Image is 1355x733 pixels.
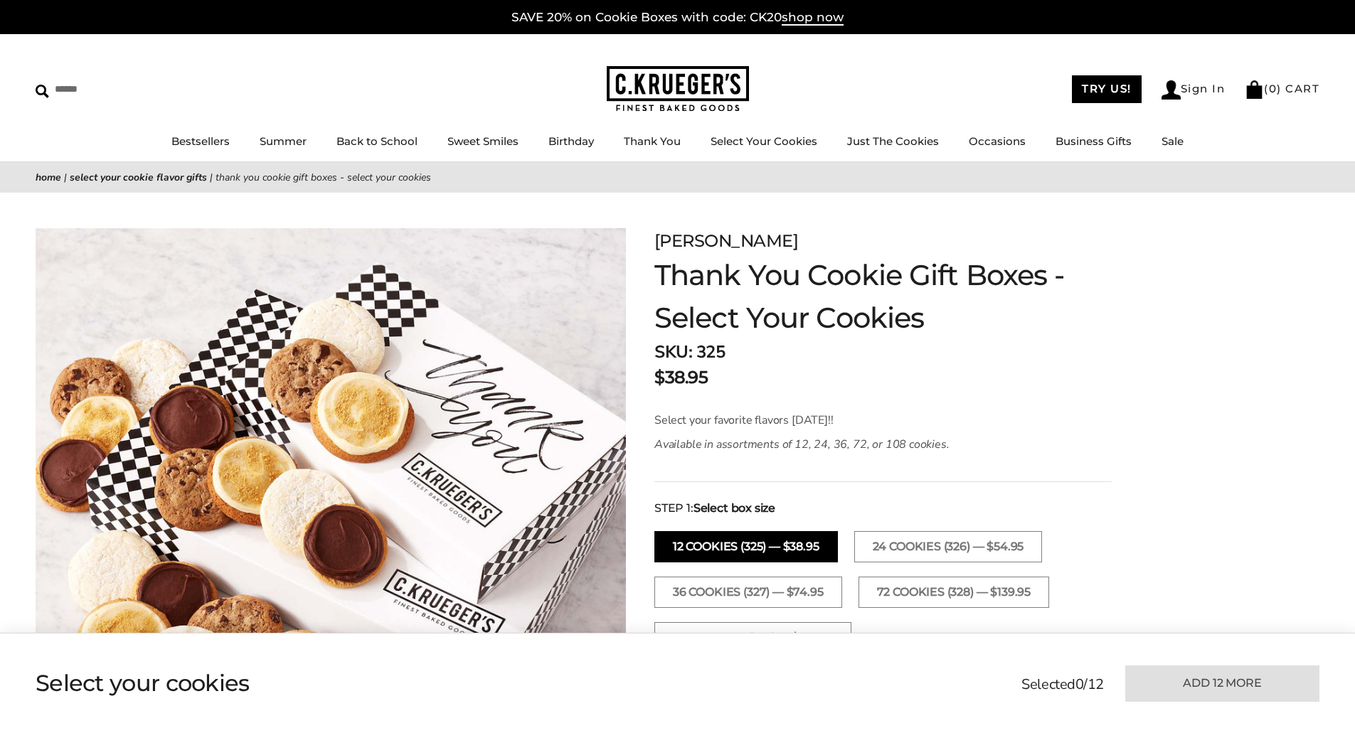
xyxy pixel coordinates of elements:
input: Search [36,78,205,100]
a: Sweet Smiles [447,134,519,148]
a: Business Gifts [1056,134,1132,148]
a: SAVE 20% on Cookie Boxes with code: CK20shop now [511,10,844,26]
p: Selected / [1021,674,1104,695]
a: Just The Cookies [847,134,939,148]
a: Select Your Cookie Flavor Gifts [70,171,207,184]
a: Sale [1162,134,1184,148]
span: | [64,171,67,184]
p: $38.95 [654,365,708,390]
img: Bag [1245,80,1264,99]
span: 325 [696,341,726,363]
button: 12 Cookies (325) — $38.95 [654,531,838,562]
img: Search [36,85,49,98]
button: 36 Cookies (327) — $74.95 [654,577,842,608]
a: Occasions [969,134,1026,148]
h1: Thank You Cookie Gift Boxes - Select Your Cookies [654,254,1112,339]
p: Select your favorite flavors [DATE]!! [654,412,1043,429]
button: 72 Cookies (328) — $139.95 [859,577,1049,608]
span: shop now [782,10,844,26]
span: Thank You Cookie Gift Boxes - Select Your Cookies [216,171,431,184]
span: | [210,171,213,184]
a: Birthday [548,134,594,148]
img: C.KRUEGER'S [607,66,749,112]
button: 108 Cookies (329) — $179.95 [654,622,851,653]
a: Sign In [1162,80,1226,100]
a: Thank You [624,134,681,148]
button: Add 12 more [1125,665,1319,702]
a: Summer [260,134,307,148]
img: Account [1162,80,1181,100]
a: Select Your Cookies [711,134,817,148]
nav: breadcrumbs [36,169,1319,186]
div: STEP 1: [654,500,1112,517]
a: TRY US! [1072,75,1142,103]
a: Bestsellers [171,134,230,148]
p: [PERSON_NAME] [654,228,1112,254]
strong: SKU: [654,341,692,363]
strong: Select box size [694,500,775,517]
a: Home [36,171,61,184]
span: 0 [1075,675,1084,694]
a: Back to School [336,134,418,148]
em: Available in assortments of 12, 24, 36, 72, or 108 cookies. [654,437,950,452]
a: (0) CART [1245,82,1319,95]
span: 12 [1088,675,1104,694]
button: 24 Cookies (326) — $54.95 [854,531,1043,562]
span: 0 [1269,82,1277,95]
